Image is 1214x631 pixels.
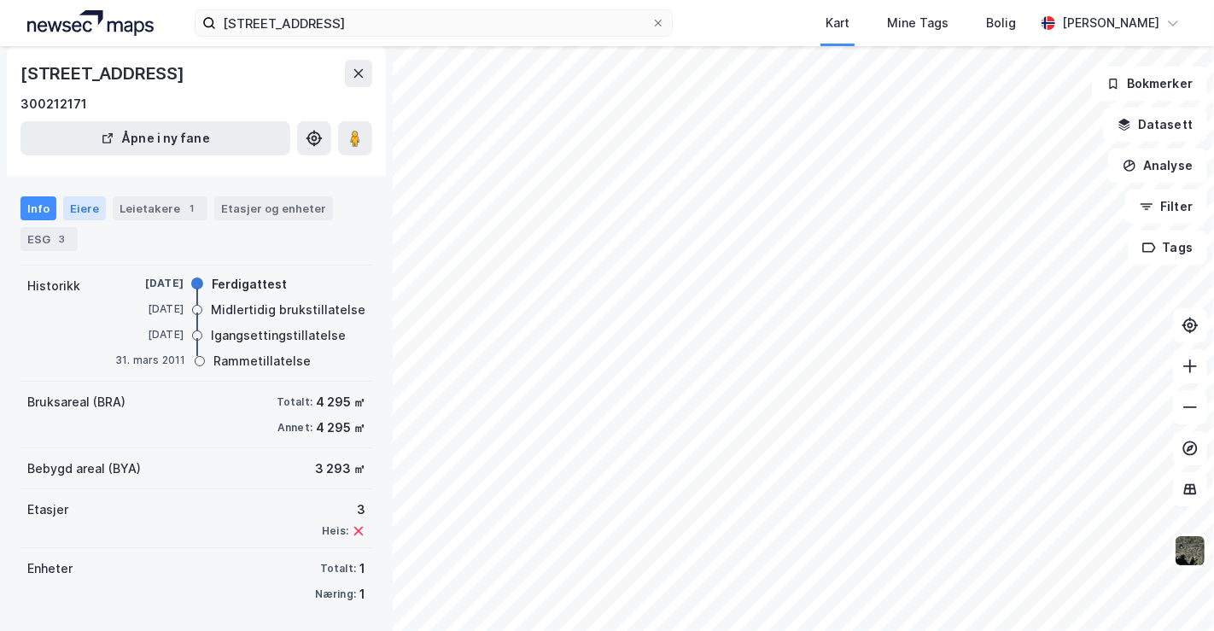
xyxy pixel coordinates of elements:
[27,276,80,296] div: Historikk
[27,558,73,579] div: Enheter
[115,327,184,342] div: [DATE]
[1108,149,1207,183] button: Analyse
[115,276,184,291] div: [DATE]
[213,351,311,371] div: Rammetillatelse
[359,558,365,579] div: 1
[887,13,948,33] div: Mine Tags
[63,196,106,220] div: Eiere
[277,395,312,409] div: Totalt:
[320,562,356,575] div: Totalt:
[221,201,326,216] div: Etasjer og enheter
[20,94,87,114] div: 300212171
[1129,549,1214,631] iframe: Chat Widget
[315,587,356,601] div: Næring:
[184,200,201,217] div: 1
[1174,535,1206,567] img: 9k=
[27,392,125,412] div: Bruksareal (BRA)
[322,524,348,538] div: Heis:
[20,60,188,87] div: [STREET_ADDRESS]
[1128,231,1207,265] button: Tags
[216,10,651,36] input: Søk på adresse, matrikkel, gårdeiere, leietakere eller personer
[1103,108,1207,142] button: Datasett
[1125,190,1207,224] button: Filter
[54,231,71,248] div: 3
[277,421,312,435] div: Annet:
[211,325,346,346] div: Igangsettingstillatelse
[113,196,207,220] div: Leietakere
[20,227,78,251] div: ESG
[20,196,56,220] div: Info
[115,301,184,317] div: [DATE]
[826,13,849,33] div: Kart
[316,392,365,412] div: 4 295 ㎡
[27,500,68,520] div: Etasjer
[359,584,365,605] div: 1
[20,121,290,155] button: Åpne i ny fane
[316,418,365,438] div: 4 295 ㎡
[27,459,141,479] div: Bebygd areal (BYA)
[1092,67,1207,101] button: Bokmerker
[315,459,365,479] div: 3 293 ㎡
[27,10,154,36] img: logo.a4113a55bc3d86da70a041830d287a7e.svg
[322,500,365,520] div: 3
[1062,13,1159,33] div: [PERSON_NAME]
[986,13,1016,33] div: Bolig
[212,274,287,295] div: Ferdigattest
[115,353,186,368] div: 31. mars 2011
[211,300,365,320] div: Midlertidig brukstillatelse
